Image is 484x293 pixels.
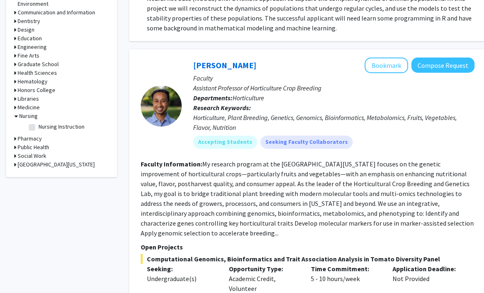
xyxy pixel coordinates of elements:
[193,83,475,93] p: Assistant Professor of Horticulture Crop Breeding
[6,256,35,287] iframe: Chat
[141,160,202,168] b: Faculty Information:
[18,160,95,169] h3: [GEOGRAPHIC_DATA][US_STATE]
[393,264,462,274] p: Application Deadline:
[18,60,59,69] h3: Graduate School
[18,77,48,86] h3: Hematology
[193,60,256,70] a: [PERSON_NAME]
[260,136,353,149] mat-chip: Seeking Faculty Collaborators
[18,25,34,34] h3: Design
[18,34,42,43] h3: Education
[18,134,42,143] h3: Pharmacy
[193,94,233,102] b: Departments:
[411,58,475,73] button: Compose Request to Manoj Sapkota
[229,264,299,274] p: Opportunity Type:
[18,86,55,95] h3: Honors College
[18,143,49,152] h3: Public Health
[193,104,251,112] b: Research Keywords:
[193,113,475,132] div: Horticulture, Plant Breeding, Genetics, Genomics, Bioinformatics, Metabolomics, Fruits, Vegetable...
[147,274,217,284] div: Undergraduate(s)
[18,17,40,25] h3: Dentistry
[193,73,475,83] p: Faculty
[18,152,46,160] h3: Social Work
[18,103,40,112] h3: Medicine
[233,94,264,102] span: Horticulture
[311,264,381,274] p: Time Commitment:
[18,95,39,103] h3: Libraries
[19,112,38,120] h3: Nursing
[141,160,474,237] fg-read-more: My research program at the [GEOGRAPHIC_DATA][US_STATE] focuses on the genetic improvement of hort...
[18,43,47,51] h3: Engineering
[18,51,39,60] h3: Fine Arts
[147,264,217,274] p: Seeking:
[39,122,84,131] label: Nursing Instruction
[18,8,95,17] h3: Communication and Information
[141,254,475,264] span: Computational Genomics, Bioinformatics and Trait Association Analysis in Tomato Diversity Panel
[365,58,408,73] button: Add Manoj Sapkota to Bookmarks
[141,242,475,252] p: Open Projects
[193,136,257,149] mat-chip: Accepting Students
[18,69,57,77] h3: Health Sciences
